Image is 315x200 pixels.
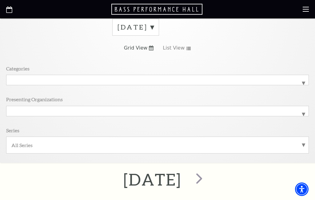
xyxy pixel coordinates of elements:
a: Open this option [111,3,204,15]
p: Categories [6,65,30,72]
p: Presenting Organizations [6,96,63,102]
span: List View [163,45,185,51]
a: Open this option [6,5,12,14]
p: Series [6,127,19,134]
button: next [187,169,210,190]
div: Accessibility Menu [295,182,309,196]
label: All Series [11,142,304,148]
label: [DATE] [118,22,154,32]
h2: [DATE] [123,170,181,189]
span: Grid View [124,45,148,51]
